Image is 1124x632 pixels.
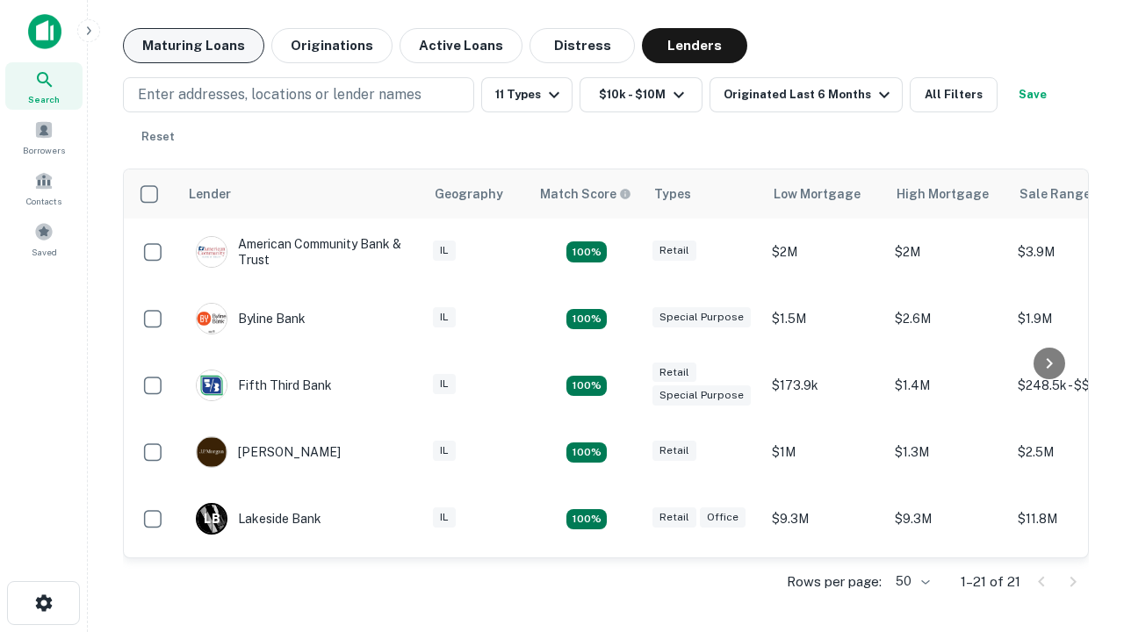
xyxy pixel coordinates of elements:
div: Special Purpose [652,307,751,327]
button: Maturing Loans [123,28,264,63]
td: $7M [886,552,1009,619]
p: Rows per page: [787,571,882,592]
div: IL [433,441,456,461]
div: 50 [889,569,933,594]
td: $2M [763,219,886,285]
a: Borrowers [5,113,83,161]
div: Byline Bank [196,303,306,334]
button: Distress [530,28,635,63]
div: Retail [652,363,696,383]
div: Matching Properties: 2, hasApolloMatch: undefined [566,376,607,397]
div: Retail [652,507,696,528]
div: [PERSON_NAME] [196,436,341,468]
div: IL [433,507,456,528]
div: Types [654,183,691,205]
div: Retail [652,241,696,261]
div: Retail [652,441,696,461]
div: Matching Properties: 3, hasApolloMatch: undefined [566,509,607,530]
img: picture [197,370,227,400]
div: Matching Properties: 3, hasApolloMatch: undefined [566,309,607,330]
a: Search [5,62,83,110]
td: $9.3M [886,485,1009,552]
a: Contacts [5,164,83,212]
div: Capitalize uses an advanced AI algorithm to match your search with the best lender. The match sco... [540,184,631,204]
a: Saved [5,215,83,262]
td: $1.5M [763,285,886,352]
span: Borrowers [23,143,65,157]
button: Reset [130,119,186,154]
div: Low Mortgage [774,183,861,205]
span: Search [28,92,60,106]
img: picture [197,304,227,334]
button: All Filters [910,77,998,112]
td: $9.3M [763,485,886,552]
div: IL [433,374,456,394]
img: capitalize-icon.png [28,14,61,49]
h6: Match Score [540,184,628,204]
p: 1–21 of 21 [961,571,1020,592]
th: Geography [424,169,530,219]
div: Matching Properties: 2, hasApolloMatch: undefined [566,442,607,463]
td: $2.6M [886,285,1009,352]
td: $1M [763,419,886,485]
th: Lender [178,169,424,219]
th: Capitalize uses an advanced AI algorithm to match your search with the best lender. The match sco... [530,169,644,219]
button: Lenders [642,28,747,63]
div: Sale Range [1020,183,1091,205]
button: 11 Types [481,77,573,112]
td: $173.9k [763,352,886,419]
span: Saved [32,245,57,259]
button: Originated Last 6 Months [710,77,903,112]
td: $2M [886,219,1009,285]
p: Enter addresses, locations or lender names [138,84,421,105]
div: Originated Last 6 Months [724,84,895,105]
button: Active Loans [400,28,522,63]
button: Enter addresses, locations or lender names [123,77,474,112]
div: Office [700,507,746,528]
td: $2.7M [763,552,886,619]
th: Types [644,169,763,219]
div: Lender [189,183,231,205]
div: High Mortgage [897,183,989,205]
td: $1.3M [886,419,1009,485]
button: Originations [271,28,393,63]
div: Geography [435,183,503,205]
div: Fifth Third Bank [196,370,332,401]
div: American Community Bank & Trust [196,236,407,268]
div: Matching Properties: 2, hasApolloMatch: undefined [566,241,607,262]
iframe: Chat Widget [1036,492,1124,576]
img: picture [197,437,227,467]
p: L B [204,510,220,528]
span: Contacts [26,194,61,208]
div: IL [433,307,456,327]
td: $1.4M [886,352,1009,419]
button: Save your search to get updates of matches that match your search criteria. [1005,77,1061,112]
button: $10k - $10M [580,77,702,112]
div: Lakeside Bank [196,503,321,535]
img: picture [197,237,227,267]
th: High Mortgage [886,169,1009,219]
div: IL [433,241,456,261]
div: Special Purpose [652,385,751,406]
th: Low Mortgage [763,169,886,219]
